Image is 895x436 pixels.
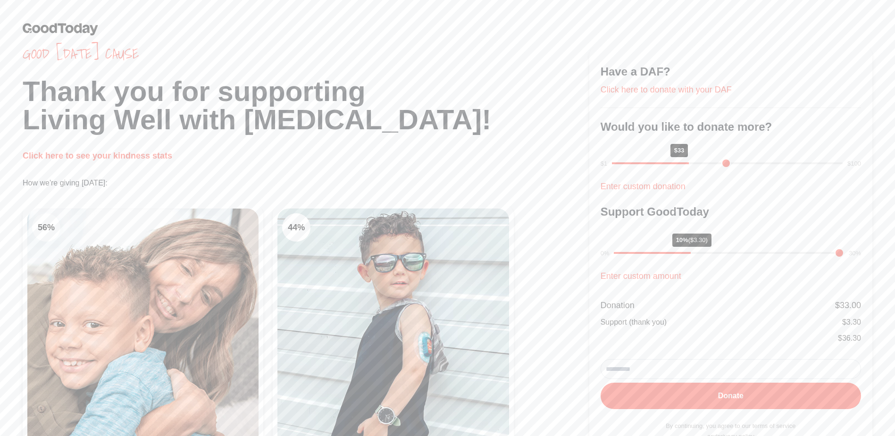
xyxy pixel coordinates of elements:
[842,334,861,342] span: 36.30
[672,234,711,247] div: 10%
[847,159,861,168] div: $100
[601,249,610,258] div: 0%
[23,151,172,160] a: Click here to see your kindness stats
[842,317,861,328] div: $
[23,177,589,189] p: How we're giving [DATE]:
[601,64,861,79] h3: Have a DAF?
[601,204,861,219] h3: Support GoodToday
[838,333,861,344] div: $
[840,301,861,310] span: 33.00
[601,159,607,168] div: $1
[282,213,310,242] div: 44 %
[32,213,60,242] div: 56 %
[601,383,861,409] button: Donate
[688,236,708,243] span: ($3.30)
[601,299,635,312] div: Donation
[601,271,681,281] a: Enter custom amount
[835,299,861,312] div: $
[23,77,589,134] h1: Thank you for supporting Living Well with [MEDICAL_DATA]!
[601,182,686,191] a: Enter custom donation
[670,144,688,157] div: $33
[23,23,98,35] img: GoodToday
[601,317,667,328] div: Support (thank you)
[601,119,861,134] h3: Would you like to donate more?
[601,85,732,94] a: Click here to donate with your DAF
[846,318,861,326] span: 3.30
[849,249,861,258] div: 30%
[23,45,589,62] span: Good [DATE] cause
